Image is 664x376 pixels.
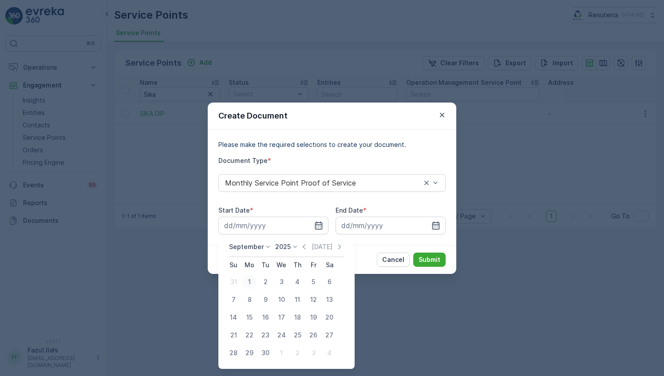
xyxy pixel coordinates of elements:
[258,328,273,342] div: 23
[218,206,250,214] label: Start Date
[290,346,304,360] div: 2
[312,242,332,251] p: [DATE]
[322,293,336,307] div: 13
[226,328,241,342] div: 21
[273,257,289,273] th: Wednesday
[306,293,320,307] div: 12
[229,242,264,251] p: September
[306,275,320,289] div: 5
[322,328,336,342] div: 27
[274,275,289,289] div: 3
[242,293,257,307] div: 8
[413,253,446,267] button: Submit
[226,275,241,289] div: 31
[419,255,440,264] p: Submit
[321,257,337,273] th: Saturday
[290,310,304,325] div: 18
[218,110,288,122] p: Create Document
[218,157,268,164] label: Document Type
[258,310,273,325] div: 16
[306,328,320,342] div: 26
[242,310,257,325] div: 15
[218,140,446,149] p: Please make the required selections to create your document.
[226,310,241,325] div: 14
[257,257,273,273] th: Tuesday
[336,206,363,214] label: End Date
[306,310,320,325] div: 19
[322,346,336,360] div: 4
[322,310,336,325] div: 20
[258,346,273,360] div: 30
[274,293,289,307] div: 10
[258,275,273,289] div: 2
[241,257,257,273] th: Monday
[274,346,289,360] div: 1
[218,217,328,234] input: dd/mm/yyyy
[322,275,336,289] div: 6
[242,275,257,289] div: 1
[225,257,241,273] th: Sunday
[377,253,410,267] button: Cancel
[226,346,241,360] div: 28
[290,275,304,289] div: 4
[274,328,289,342] div: 24
[290,293,304,307] div: 11
[226,293,241,307] div: 7
[382,255,404,264] p: Cancel
[242,328,257,342] div: 22
[305,257,321,273] th: Friday
[290,328,304,342] div: 25
[306,346,320,360] div: 3
[336,217,446,234] input: dd/mm/yyyy
[258,293,273,307] div: 9
[274,310,289,325] div: 17
[275,242,291,251] p: 2025
[242,346,257,360] div: 29
[289,257,305,273] th: Thursday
